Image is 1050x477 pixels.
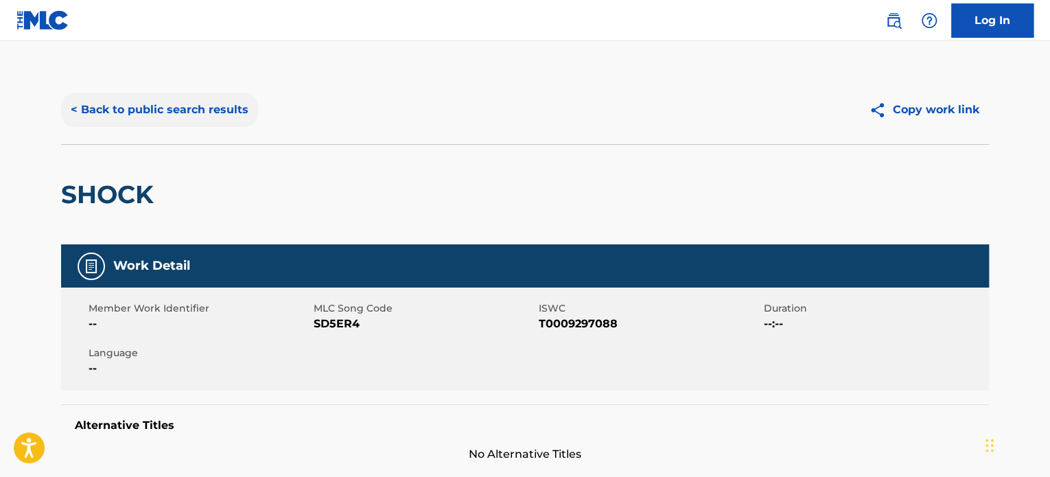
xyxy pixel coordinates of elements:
[539,301,760,316] span: ISWC
[113,258,190,274] h5: Work Detail
[16,10,69,30] img: MLC Logo
[75,419,975,432] h5: Alternative Titles
[764,301,985,316] span: Duration
[880,7,907,34] a: Public Search
[764,316,985,332] span: --:--
[859,93,989,127] button: Copy work link
[83,258,100,275] img: Work Detail
[89,301,310,316] span: Member Work Identifier
[89,346,310,360] span: Language
[61,93,258,127] button: < Back to public search results
[61,446,989,463] span: No Alternative Titles
[921,12,937,29] img: help
[314,316,535,332] span: SD5ER4
[869,102,893,119] img: Copy work link
[314,301,535,316] span: MLC Song Code
[985,425,994,466] div: Drag
[915,7,943,34] div: Help
[981,411,1050,477] iframe: Chat Widget
[61,179,161,210] h2: SHOCK
[951,3,1034,38] a: Log In
[539,316,760,332] span: T0009297088
[89,316,310,332] span: --
[885,12,902,29] img: search
[89,360,310,377] span: --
